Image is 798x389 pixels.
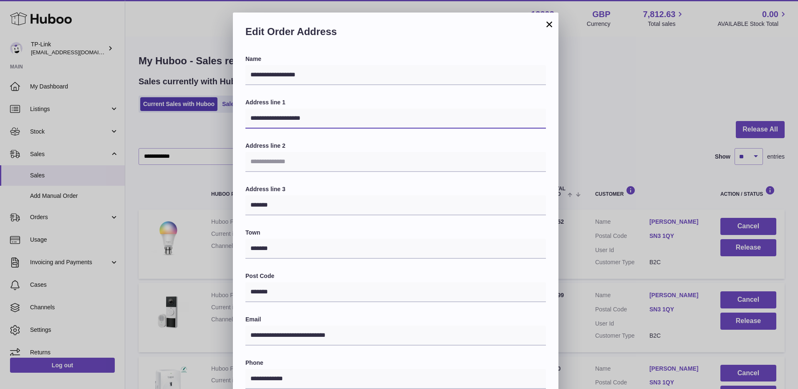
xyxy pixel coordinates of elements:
label: Email [245,316,546,323]
button: × [544,19,554,29]
h2: Edit Order Address [245,25,546,43]
label: Post Code [245,272,546,280]
label: Phone [245,359,546,367]
label: Address line 3 [245,185,546,193]
label: Address line 1 [245,99,546,106]
label: Address line 2 [245,142,546,150]
label: Town [245,229,546,237]
label: Name [245,55,546,63]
